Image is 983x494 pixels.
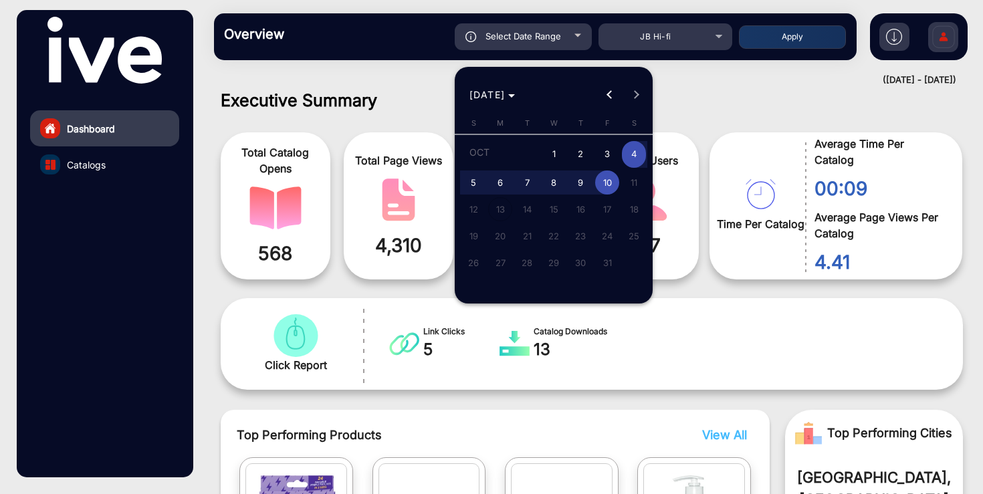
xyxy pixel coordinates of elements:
span: 5 [461,170,485,195]
button: October 9, 2025 [567,169,594,196]
button: October 12, 2025 [460,196,487,223]
button: October 22, 2025 [540,223,567,249]
span: S [632,118,637,128]
span: 20 [488,224,512,248]
span: 7 [515,170,539,195]
span: 23 [568,224,592,248]
span: 11 [622,170,646,195]
span: 27 [488,251,512,275]
button: October 5, 2025 [460,169,487,196]
button: October 24, 2025 [594,223,621,249]
button: October 10, 2025 [594,169,621,196]
span: 8 [542,170,566,195]
button: October 18, 2025 [621,196,647,223]
button: October 7, 2025 [514,169,540,196]
button: October 8, 2025 [540,169,567,196]
span: 6 [488,170,512,195]
button: October 21, 2025 [514,223,540,249]
button: October 14, 2025 [514,196,540,223]
button: October 31, 2025 [594,249,621,276]
span: 22 [542,224,566,248]
button: October 25, 2025 [621,223,647,249]
span: 12 [461,197,485,221]
button: October 30, 2025 [567,249,594,276]
span: S [471,118,476,128]
span: 1 [542,141,566,168]
span: 17 [595,197,619,221]
span: T [578,118,583,128]
span: T [525,118,530,128]
button: October 15, 2025 [540,196,567,223]
span: 28 [515,251,539,275]
span: 19 [461,224,485,248]
span: 21 [515,224,539,248]
button: October 29, 2025 [540,249,567,276]
span: 9 [568,170,592,195]
button: October 28, 2025 [514,249,540,276]
span: 25 [622,224,646,248]
span: 13 [488,197,512,221]
span: 29 [542,251,566,275]
span: 14 [515,197,539,221]
span: 30 [568,251,592,275]
span: 24 [595,224,619,248]
button: October 23, 2025 [567,223,594,249]
span: 26 [461,251,485,275]
button: Previous month [596,82,623,108]
span: 2 [568,141,592,168]
button: October 11, 2025 [621,169,647,196]
button: October 27, 2025 [487,249,514,276]
button: October 4, 2025 [621,139,647,169]
button: October 17, 2025 [594,196,621,223]
button: Choose month and year [464,83,521,107]
span: M [497,118,504,128]
span: 4 [622,141,646,168]
td: OCT [460,139,540,169]
span: 31 [595,251,619,275]
span: W [550,118,558,128]
button: October 13, 2025 [487,196,514,223]
span: 10 [595,170,619,195]
button: October 16, 2025 [567,196,594,223]
button: October 20, 2025 [487,223,514,249]
span: 16 [568,197,592,221]
button: October 26, 2025 [460,249,487,276]
span: 18 [622,197,646,221]
button: October 6, 2025 [487,169,514,196]
span: F [605,118,610,128]
button: October 3, 2025 [594,139,621,169]
span: 15 [542,197,566,221]
span: 3 [595,141,619,168]
button: October 2, 2025 [567,139,594,169]
button: October 1, 2025 [540,139,567,169]
span: [DATE] [469,89,506,100]
button: October 19, 2025 [460,223,487,249]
